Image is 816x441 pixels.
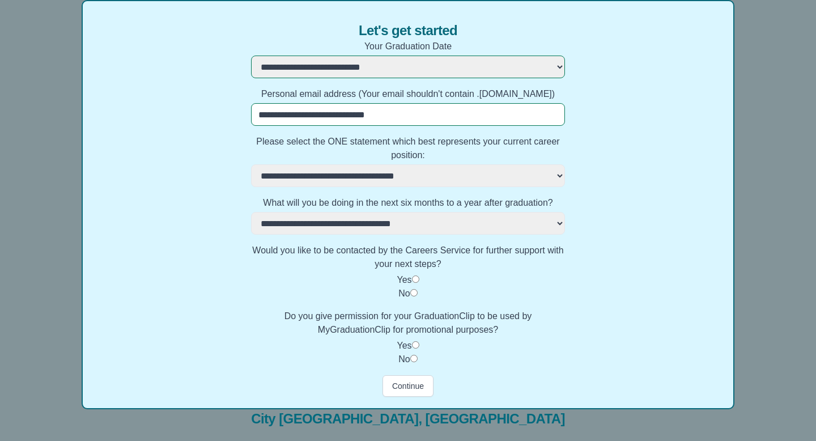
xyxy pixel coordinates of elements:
label: Your Graduation Date [251,40,565,53]
label: Personal email address (Your email shouldn't contain .[DOMAIN_NAME]) [251,87,565,101]
label: No [398,354,410,364]
label: Please select the ONE statement which best represents your current career position: [251,135,565,162]
label: What will you be doing in the next six months to a year after graduation? [251,196,565,210]
span: Let's get started [359,22,457,40]
label: No [398,289,410,298]
label: Do you give permission for your GraduationClip to be used by MyGraduationClip for promotional pur... [251,309,565,337]
button: Continue [382,375,433,397]
label: Would you like to be contacted by the Careers Service for further support with your next steps? [251,244,565,271]
label: Yes [397,341,411,350]
label: Yes [397,275,411,285]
